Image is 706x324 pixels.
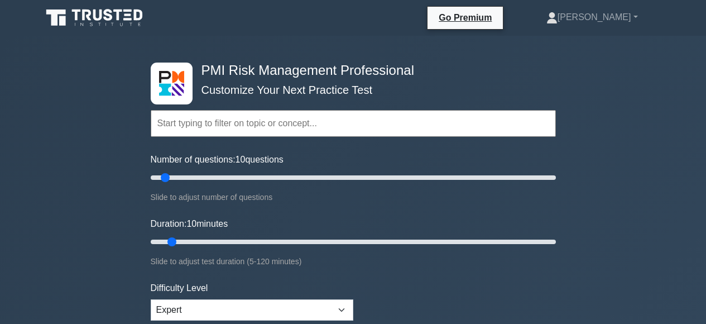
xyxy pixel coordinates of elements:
a: Go Premium [432,11,498,25]
label: Duration: minutes [151,217,228,231]
span: 10 [236,155,246,164]
a: [PERSON_NAME] [520,6,665,28]
div: Slide to adjust test duration (5-120 minutes) [151,255,556,268]
label: Number of questions: questions [151,153,284,166]
h4: PMI Risk Management Professional [197,63,501,79]
input: Start typing to filter on topic or concept... [151,110,556,137]
div: Slide to adjust number of questions [151,190,556,204]
label: Difficulty Level [151,282,208,295]
span: 10 [186,219,196,228]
